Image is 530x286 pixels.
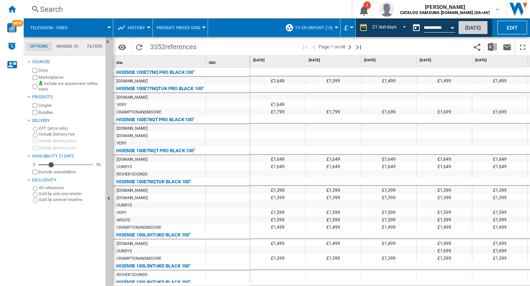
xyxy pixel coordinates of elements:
[117,240,148,248] div: [DOMAIN_NAME]
[33,146,37,150] input: Display delivery price
[361,208,416,215] div: £1,599
[117,217,130,224] div: ARGOS
[472,162,527,170] div: £1,649
[117,224,161,231] div: CRAMPTONANDMOORE
[128,25,145,30] span: History
[117,94,148,101] div: [DOMAIN_NAME]
[116,61,123,65] span: Site
[472,208,527,215] div: £1,599
[207,56,250,67] div: SKU Sort None
[309,58,359,63] span: [DATE]
[33,82,37,91] input: Include my assortment within stats
[7,23,17,33] img: wise-card.svg
[417,155,472,162] div: £1,649
[27,18,109,37] div: Television - video
[361,223,416,230] div: £1,499
[250,208,305,215] div: £1,599
[40,4,332,14] div: Search
[115,56,205,67] div: Site Sort None
[116,146,195,155] div: HISENSE 100E7NQT PRO BLACK 100"
[250,76,305,84] div: £1,649
[33,103,37,108] input: Singles
[361,108,416,115] div: £1,699
[32,59,103,65] div: Sources
[38,81,103,92] label: Include my assortment within stats
[417,223,472,230] div: £1,499
[354,38,363,55] button: Last page
[33,127,38,132] input: OFF (price only)
[295,18,336,37] button: TV CPI Report (13)
[83,42,107,51] md-tab-item: Filters
[310,38,319,55] button: >Previous page
[417,208,472,215] div: £1,599
[38,145,103,151] label: Display delivery price
[472,254,527,261] div: £1,399
[207,56,250,67] div: Sort None
[250,186,305,193] div: £1,399
[116,115,194,124] div: HISENSE 100E78QT PRO BLACK 100"
[33,198,38,203] input: Sold by several retailers
[117,132,148,140] div: [DOMAIN_NAME]
[33,75,37,80] input: Marketplaces
[39,126,103,131] label: OFF (price only)
[33,170,37,174] input: Display delivery price
[372,22,409,34] md-select: REPORTS.WIZARD.STEPS.REPORT.STEPS.REPORT_OPTIONS.PERIOD: 21 last days
[157,18,204,37] button: Product prices grid
[345,38,354,55] button: Next page
[117,109,161,116] div: CRAMPTONANDMOORE
[250,100,305,108] div: £1,649
[117,125,148,132] div: [DOMAIN_NAME]
[33,133,38,137] input: Include Delivery Fee
[472,76,527,84] div: £1,499
[306,239,361,246] div: £1,499
[472,186,527,193] div: £1,399
[306,186,361,193] div: £1,399
[252,56,305,65] div: [DATE]
[38,81,43,85] img: mysite-bg-18x18.png
[361,162,416,170] div: £1,649
[38,138,103,144] label: Include delivery price
[400,3,490,11] span: [PERSON_NAME]
[117,101,127,109] div: VERY
[417,254,472,261] div: £1,399
[32,94,103,100] div: Products
[372,24,396,30] div: 21 last days
[515,38,530,55] button: Maximize
[417,246,472,254] div: £1,699
[250,254,305,261] div: £1,399
[33,68,37,73] input: Sites
[157,25,200,30] span: Product prices grid
[117,171,148,178] div: RICHER SOUNDS
[341,18,356,37] md-menu: Currency
[38,75,103,80] label: Marketplaces
[344,18,352,37] button: £
[344,24,348,32] span: £
[361,215,416,223] div: £1,599
[472,223,527,230] div: £1,499
[32,153,103,159] div: Availability 21 Days
[147,38,200,54] span: 3352
[250,223,305,230] div: £1,499
[209,61,216,65] span: SKU
[306,76,361,84] div: £1,599
[250,215,305,223] div: £1,599
[33,110,37,115] input: Bundles
[361,186,416,193] div: £1,399
[165,43,197,51] span: references
[116,177,191,186] div: HISENSE 100E7NQTUK BLACK 100"
[115,56,205,67] div: Sort None
[132,38,147,55] button: Reload
[11,20,23,27] span: NEW
[117,202,132,209] div: CURRYS
[497,21,527,34] button: Edit
[38,169,103,175] label: Exclude unavailables
[379,2,394,17] img: profile.jpg
[94,162,103,167] div: 90
[361,155,416,162] div: £1,649
[306,208,361,215] div: £1,599
[306,155,361,162] div: £1,649
[472,246,527,254] div: £1,699
[7,41,16,50] img: alerts-logo.svg
[306,223,361,230] div: £1,499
